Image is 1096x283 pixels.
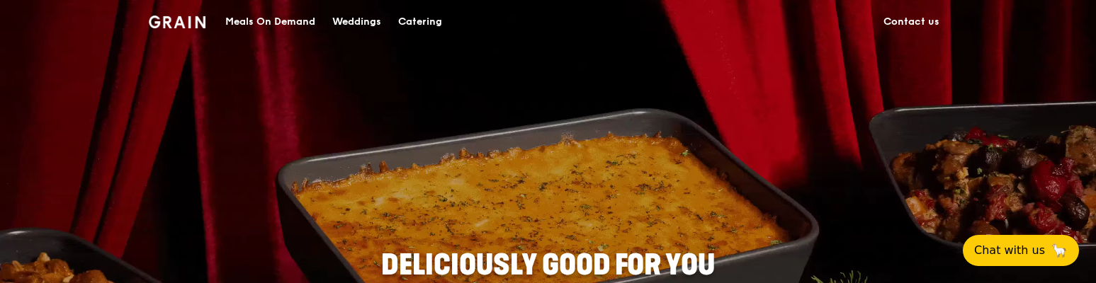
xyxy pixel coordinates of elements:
a: Weddings [324,1,390,43]
a: Catering [390,1,451,43]
span: Deliciously good for you [381,248,715,282]
div: Catering [398,1,442,43]
span: Chat with us [974,242,1045,259]
button: Chat with us🦙 [963,235,1079,266]
div: Weddings [332,1,381,43]
img: Grain [149,16,206,28]
a: Contact us [875,1,948,43]
div: Meals On Demand [225,1,315,43]
span: 🦙 [1051,242,1068,259]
